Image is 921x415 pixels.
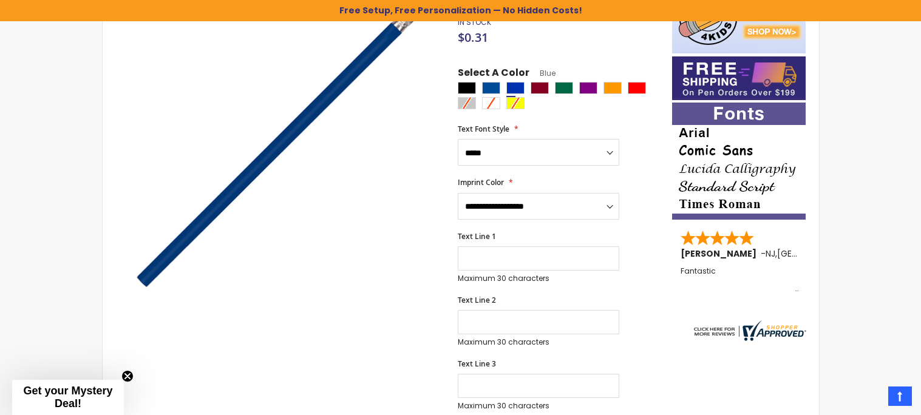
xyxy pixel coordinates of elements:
[579,82,597,94] div: Purple
[458,18,491,27] div: Availability
[691,333,806,343] a: 4pens.com certificate URL
[672,56,806,100] img: Free shipping on orders over $199
[482,82,500,94] div: Dark Blue
[555,82,573,94] div: Dark Green
[506,82,525,94] div: Blue
[23,385,112,410] span: Get your Mystery Deal!
[681,248,761,260] span: [PERSON_NAME]
[458,337,619,347] p: Maximum 30 characters
[691,320,806,341] img: 4pens.com widget logo
[531,82,549,94] div: Burgundy
[603,82,622,94] div: Orange
[628,82,646,94] div: Red
[121,370,134,382] button: Close teaser
[458,295,496,305] span: Text Line 2
[529,68,556,78] span: Blue
[458,29,488,46] span: $0.31
[681,267,798,293] div: Fantastic
[458,231,496,241] span: Text Line 1
[458,401,619,411] p: Maximum 30 characters
[458,124,509,134] span: Text Font Style
[458,17,491,27] span: In stock
[672,103,806,220] img: font-personalization-examples
[458,66,529,83] span: Select A Color
[766,248,775,260] span: NJ
[12,380,124,415] div: Get your Mystery Deal!Close teaser
[458,82,476,94] div: Black
[458,359,496,369] span: Text Line 3
[761,248,866,260] span: - ,
[777,248,866,260] span: [GEOGRAPHIC_DATA]
[458,177,504,187] span: Imprint Color
[888,386,912,406] a: Top
[458,274,619,283] p: Maximum 30 characters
